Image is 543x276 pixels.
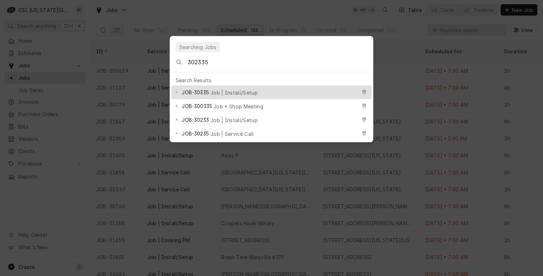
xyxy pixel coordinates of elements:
[210,116,258,124] span: Job | Install/Setup
[171,75,372,140] div: Suggestions
[214,103,263,110] span: Job • Shop Meeting
[210,89,258,96] span: Job | Install/Setup
[170,36,373,142] div: Global Command Menu
[182,102,212,110] span: JOB-300335
[171,75,372,85] div: Search Results
[182,116,209,124] span: JOB-30233
[210,130,254,138] span: Job | Service Call
[187,52,373,72] input: Search
[182,89,209,96] span: JOB-30335
[182,130,209,137] span: JOB-30235
[179,43,217,51] div: Searching Jobs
